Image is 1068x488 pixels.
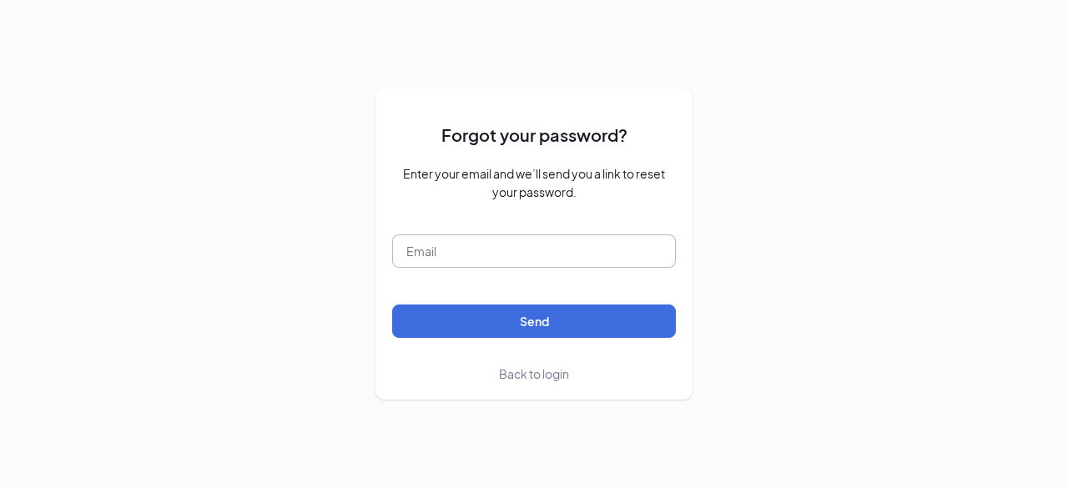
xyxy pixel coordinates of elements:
a: Back to login [499,365,569,383]
span: Forgot your password? [441,122,627,148]
span: Back to login [499,366,569,381]
button: Send [392,304,676,338]
span: Enter your email and we’ll send you a link to reset your password. [392,164,676,201]
input: Email [392,234,676,268]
